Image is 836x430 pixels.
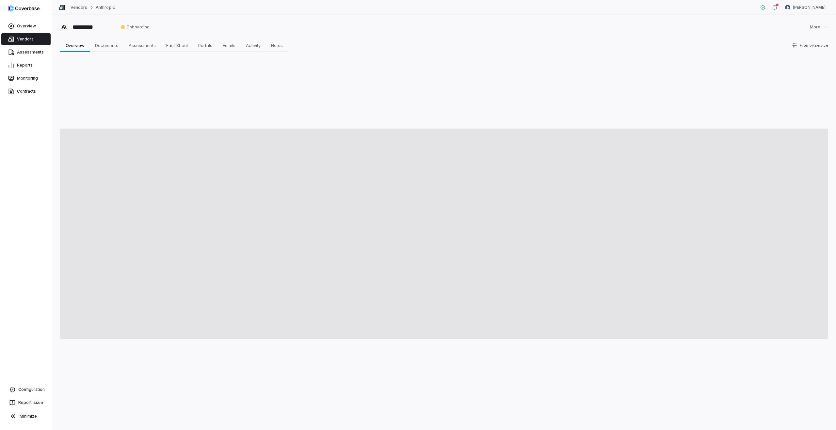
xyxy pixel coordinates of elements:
span: Portals [196,41,215,50]
button: Report Issue [3,397,49,408]
img: Lili Jiang avatar [785,5,790,10]
a: Vendors [71,5,87,10]
a: Assessments [1,46,51,58]
button: Filter by service [790,39,830,51]
span: Assessments [126,41,158,50]
span: Notes [268,41,285,50]
a: Vendors [1,33,51,45]
span: Fact Sheet [164,41,191,50]
span: Emails [220,41,238,50]
span: Documents [92,41,121,50]
a: Configuration [3,384,49,395]
button: Minimize [3,410,49,423]
button: More [808,20,830,34]
span: Onboarding [121,24,150,30]
button: Lili Jiang avatar[PERSON_NAME] [781,3,829,12]
span: Overview [63,41,87,50]
a: Overview [1,20,51,32]
a: Anthropic [96,5,115,10]
a: Reports [1,59,51,71]
span: [PERSON_NAME] [793,5,826,10]
a: Monitoring [1,72,51,84]
span: Activity [243,41,263,50]
a: Contracts [1,85,51,97]
img: logo-D7KZi-bG.svg [8,5,40,12]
